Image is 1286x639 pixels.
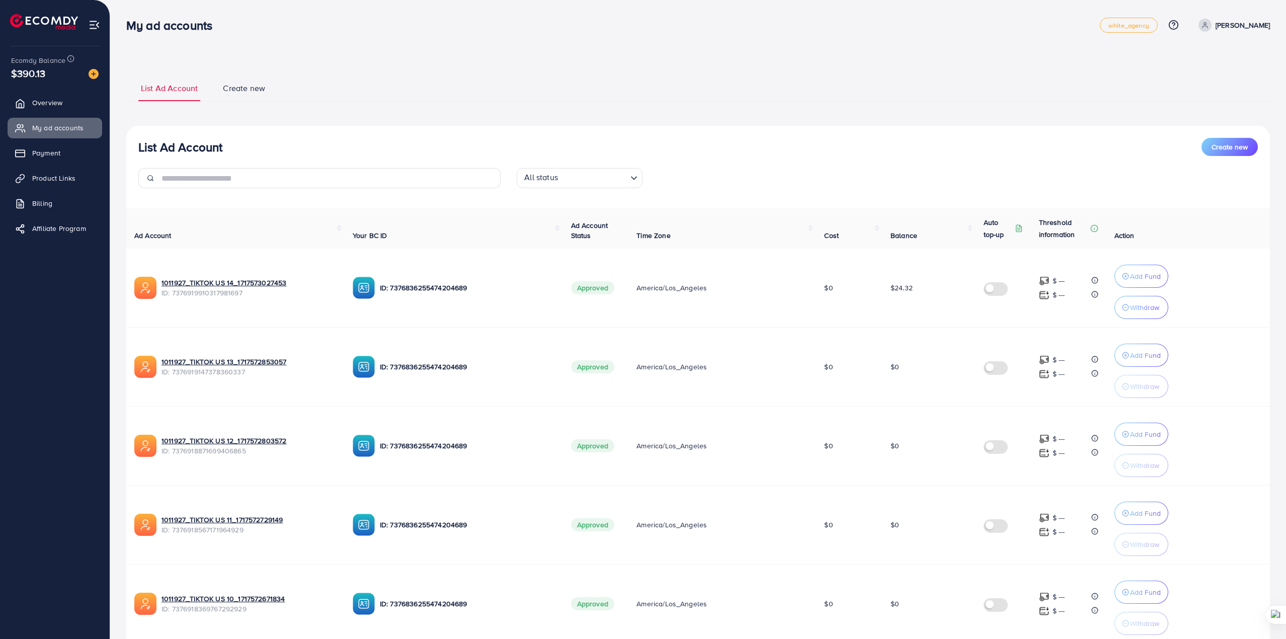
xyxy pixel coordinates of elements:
img: ic-ba-acc.ded83a64.svg [353,514,375,536]
h3: My ad accounts [126,18,220,33]
span: Action [1114,230,1135,241]
span: America/Los_Angeles [636,441,707,451]
span: America/Los_Angeles [636,599,707,609]
p: $ --- [1053,605,1065,617]
button: Add Fund [1114,581,1168,604]
iframe: Chat [1243,594,1278,631]
p: $ --- [1053,368,1065,380]
p: $ --- [1053,275,1065,287]
img: top-up amount [1039,606,1050,616]
div: <span class='underline'>1011927_TIKTOK US 13_1717572853057</span></br>7376919147378360337 [162,357,337,377]
a: white_agency [1100,18,1158,33]
a: Product Links [8,168,102,188]
span: $0 [824,520,833,530]
span: America/Los_Angeles [636,520,707,530]
img: ic-ads-acc.e4c84228.svg [134,356,156,378]
a: 1011927_TIKTOK US 10_1717572671834 [162,594,337,604]
img: ic-ba-acc.ded83a64.svg [353,435,375,457]
span: Approved [571,597,614,610]
span: $0 [824,441,833,451]
a: Overview [8,93,102,113]
span: $0 [824,362,833,372]
img: top-up amount [1039,592,1050,602]
div: Search for option [517,168,642,188]
span: Approved [571,518,614,531]
span: ID: 7376919910317981697 [162,288,337,298]
span: Ad Account [134,230,172,241]
p: Add Fund [1130,349,1161,361]
span: Balance [891,230,917,241]
img: top-up amount [1039,276,1050,286]
img: top-up amount [1039,290,1050,300]
span: Your BC ID [353,230,387,241]
p: Withdraw [1130,617,1159,629]
p: $ --- [1053,512,1065,524]
p: Add Fund [1130,507,1161,519]
span: ID: 7376918369767292929 [162,604,337,614]
span: My ad accounts [32,123,84,133]
span: America/Los_Angeles [636,362,707,372]
img: ic-ads-acc.e4c84228.svg [134,277,156,299]
img: top-up amount [1039,513,1050,523]
span: ID: 7376919147378360337 [162,367,337,377]
p: $ --- [1053,447,1065,459]
img: image [89,69,99,79]
button: Add Fund [1114,344,1168,367]
span: Cost [824,230,839,241]
span: ID: 7376918871699406865 [162,446,337,456]
span: Ad Account Status [571,220,608,241]
span: Create new [1212,142,1248,152]
span: $0 [891,362,899,372]
a: Affiliate Program [8,218,102,238]
h3: List Ad Account [138,140,222,154]
div: <span class='underline'>1011927_TIKTOK US 11_1717572729149</span></br>7376918567171964929 [162,515,337,535]
p: Threshold information [1039,216,1088,241]
span: Product Links [32,173,75,183]
p: ID: 7376836255474204689 [380,282,555,294]
span: $0 [824,283,833,293]
p: ID: 7376836255474204689 [380,361,555,373]
p: Withdraw [1130,459,1159,471]
p: Withdraw [1130,380,1159,392]
span: Approved [571,439,614,452]
img: ic-ba-acc.ded83a64.svg [353,593,375,615]
button: Withdraw [1114,375,1168,398]
img: top-up amount [1039,527,1050,537]
p: $ --- [1053,433,1065,445]
p: Add Fund [1130,586,1161,598]
p: Withdraw [1130,301,1159,313]
a: 1011927_TIKTOK US 14_1717573027453 [162,278,337,288]
span: $0 [824,599,833,609]
span: $0 [891,441,899,451]
p: $ --- [1053,354,1065,366]
div: <span class='underline'>1011927_TIKTOK US 14_1717573027453</span></br>7376919910317981697 [162,278,337,298]
img: menu [89,19,100,31]
p: ID: 7376836255474204689 [380,440,555,452]
p: $ --- [1053,526,1065,538]
span: Payment [32,148,60,158]
button: Add Fund [1114,423,1168,446]
img: ic-ads-acc.e4c84228.svg [134,435,156,457]
span: $0 [891,520,899,530]
a: 1011927_TIKTOK US 12_1717572803572 [162,436,337,446]
p: ID: 7376836255474204689 [380,598,555,610]
img: ic-ba-acc.ded83a64.svg [353,356,375,378]
span: ID: 7376918567171964929 [162,525,337,535]
span: white_agency [1108,22,1149,29]
p: $ --- [1053,591,1065,603]
a: [PERSON_NAME] [1194,19,1270,32]
span: America/Los_Angeles [636,283,707,293]
button: Add Fund [1114,265,1168,288]
button: Withdraw [1114,612,1168,635]
p: Add Fund [1130,270,1161,282]
img: logo [10,14,78,30]
div: <span class='underline'>1011927_TIKTOK US 12_1717572803572</span></br>7376918871699406865 [162,436,337,456]
a: Payment [8,143,102,163]
p: ID: 7376836255474204689 [380,519,555,531]
img: ic-ba-acc.ded83a64.svg [353,277,375,299]
a: 1011927_TIKTOK US 11_1717572729149 [162,515,337,525]
button: Withdraw [1114,296,1168,319]
div: <span class='underline'>1011927_TIKTOK US 10_1717572671834</span></br>7376918369767292929 [162,594,337,614]
button: Create new [1201,138,1258,156]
